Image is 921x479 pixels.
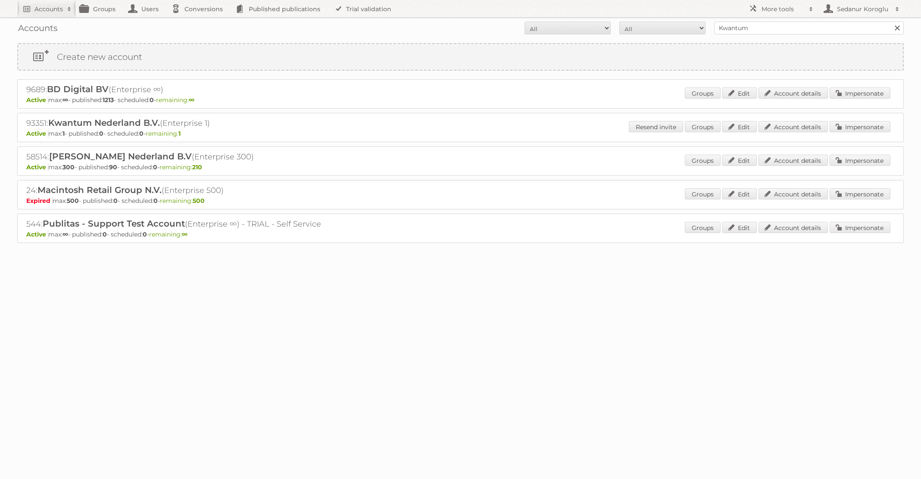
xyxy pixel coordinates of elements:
[722,155,757,166] a: Edit
[830,222,890,233] a: Impersonate
[189,96,194,104] strong: ∞
[722,188,757,199] a: Edit
[26,96,895,104] p: max: - published: - scheduled: -
[759,155,828,166] a: Account details
[67,197,79,205] strong: 500
[722,222,757,233] a: Edit
[835,5,891,13] h2: Sedanur Koroglu
[26,130,48,137] span: Active
[149,230,187,238] span: remaining:
[34,5,63,13] h2: Accounts
[192,163,202,171] strong: 210
[139,130,144,137] strong: 0
[759,188,828,199] a: Account details
[62,130,65,137] strong: 1
[160,197,205,205] span: remaining:
[37,185,162,195] span: Macintosh Retail Group N.V.
[830,155,890,166] a: Impersonate
[722,121,757,132] a: Edit
[47,84,109,94] span: BD Digital BV
[685,121,721,132] a: Groups
[26,163,48,171] span: Active
[153,197,158,205] strong: 0
[26,163,895,171] p: max: - published: - scheduled: -
[26,197,53,205] span: Expired
[762,5,805,13] h2: More tools
[193,197,205,205] strong: 500
[685,188,721,199] a: Groups
[26,230,895,238] p: max: - published: - scheduled: -
[62,163,75,171] strong: 300
[26,96,48,104] span: Active
[685,222,721,233] a: Groups
[26,185,328,196] h2: 24: (Enterprise 500)
[62,230,68,238] strong: ∞
[759,87,828,99] a: Account details
[113,197,118,205] strong: 0
[156,96,194,104] span: remaining:
[153,163,157,171] strong: 0
[150,96,154,104] strong: 0
[49,151,192,162] span: [PERSON_NAME] Nederland B.V
[26,130,895,137] p: max: - published: - scheduled: -
[18,44,903,70] a: Create new account
[182,230,187,238] strong: ∞
[26,197,895,205] p: max: - published: - scheduled: -
[629,121,683,132] a: Resend invite
[48,118,160,128] span: Kwantum Nederland B.V.
[99,130,103,137] strong: 0
[26,151,328,162] h2: 58514: (Enterprise 300)
[26,218,328,230] h2: 544: (Enterprise ∞) - TRIAL - Self Service
[146,130,181,137] span: remaining:
[26,118,328,129] h2: 93351: (Enterprise 1)
[759,222,828,233] a: Account details
[103,96,114,104] strong: 1213
[103,230,107,238] strong: 0
[178,130,181,137] strong: 1
[830,121,890,132] a: Impersonate
[830,87,890,99] a: Impersonate
[159,163,202,171] span: remaining:
[26,84,328,95] h2: 9689: (Enterprise ∞)
[830,188,890,199] a: Impersonate
[722,87,757,99] a: Edit
[685,155,721,166] a: Groups
[143,230,147,238] strong: 0
[26,230,48,238] span: Active
[685,87,721,99] a: Groups
[43,218,185,229] span: Publitas - Support Test Account
[62,96,68,104] strong: ∞
[109,163,117,171] strong: 90
[759,121,828,132] a: Account details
